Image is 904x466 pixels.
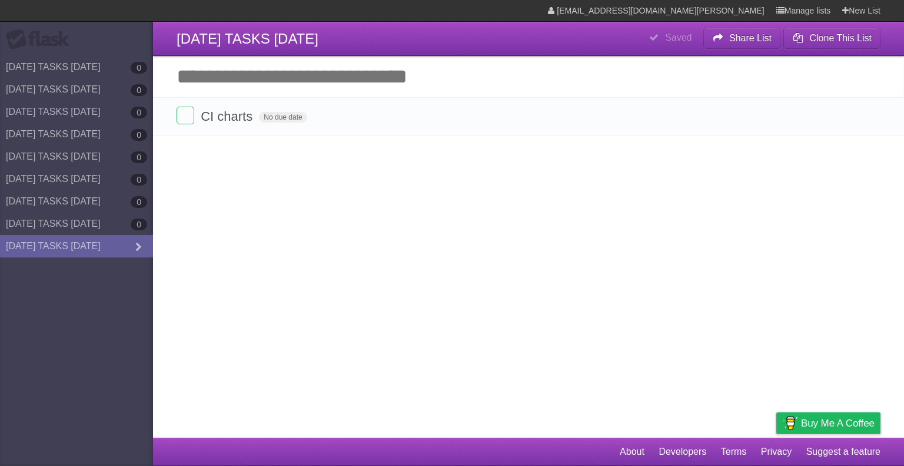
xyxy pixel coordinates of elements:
[131,107,147,118] b: 0
[131,151,147,163] b: 0
[131,174,147,186] b: 0
[201,109,255,124] span: CI charts
[131,84,147,96] b: 0
[131,62,147,74] b: 0
[783,28,880,49] button: Clone This List
[703,28,781,49] button: Share List
[131,129,147,141] b: 0
[6,29,77,50] div: Flask
[665,32,692,42] b: Saved
[782,413,798,433] img: Buy me a coffee
[259,112,307,123] span: No due date
[131,219,147,230] b: 0
[809,33,872,43] b: Clone This List
[620,441,644,463] a: About
[806,441,880,463] a: Suggest a feature
[776,412,880,434] a: Buy me a coffee
[761,441,792,463] a: Privacy
[177,107,194,124] label: Done
[177,31,318,47] span: [DATE] TASKS [DATE]
[659,441,706,463] a: Developers
[721,441,747,463] a: Terms
[801,413,875,434] span: Buy me a coffee
[729,33,772,43] b: Share List
[131,196,147,208] b: 0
